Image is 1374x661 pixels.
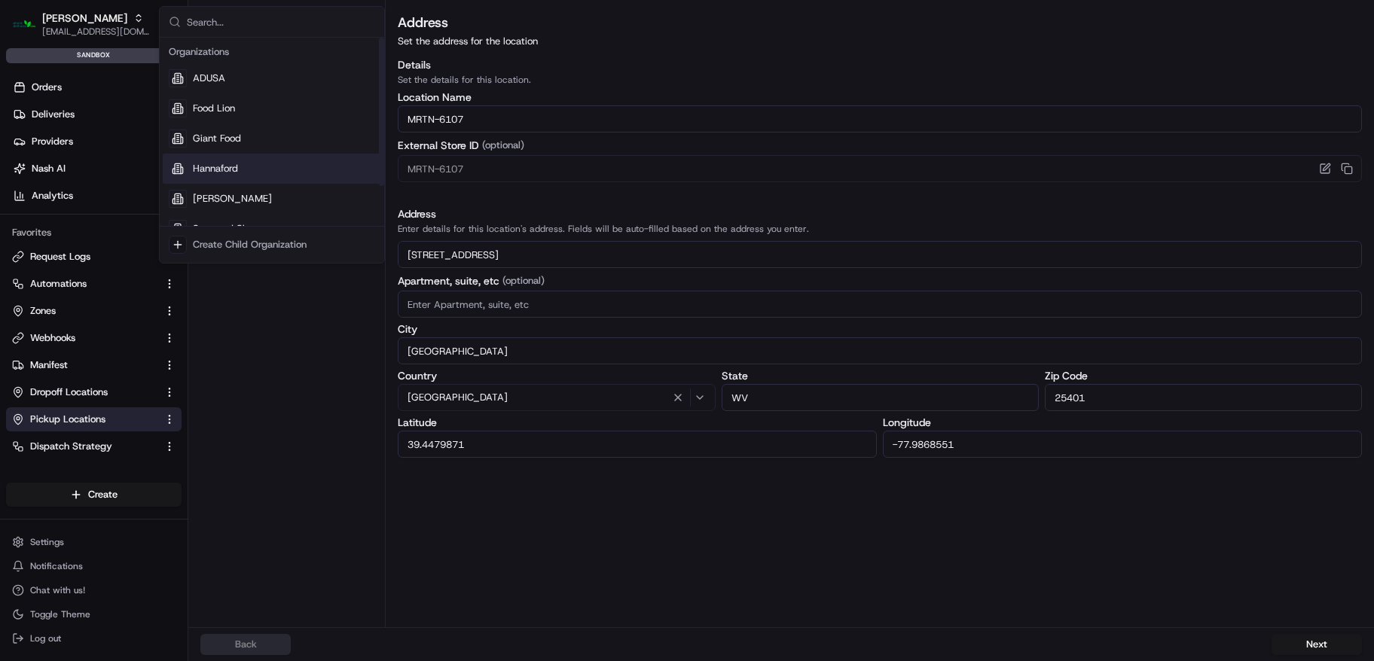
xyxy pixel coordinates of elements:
a: Nash AI [6,157,188,181]
button: Notifications [6,556,182,577]
span: Create [88,488,118,501]
p: Set the details for this location. [398,74,1362,86]
span: Giant Food [193,132,241,145]
p: Set the address for the location [398,35,1362,48]
span: ADUSA [193,72,225,85]
span: Request Logs [30,250,90,263]
img: Nash [15,15,45,45]
h3: Details [398,57,1362,72]
label: Zip Code [1045,370,1362,381]
span: Chat with us! [30,584,85,596]
button: Manifest [6,353,182,377]
button: Create [6,483,182,507]
input: Enter State [722,384,1039,411]
div: sandbox [6,48,182,63]
span: API Documentation [142,218,242,233]
input: Clear [39,97,249,113]
button: Martin's[PERSON_NAME][EMAIL_ADDRESS][DOMAIN_NAME] [6,6,156,42]
a: Analytics [6,184,188,208]
a: Providers [6,129,188,154]
span: Deliveries [32,108,75,121]
div: Favorites [6,221,182,245]
div: Create Child Organization [193,238,307,251]
a: Deliveries [6,102,188,126]
label: City [398,324,1362,334]
button: Request Logs [6,245,182,269]
span: (optional) [502,274,545,288]
button: Start new chat [256,148,274,166]
span: (optional) [482,139,524,152]
button: Automations [6,272,182,296]
input: Enter Apartment, suite, etc [398,291,1362,318]
label: Country [398,370,715,381]
input: Enter Longitude [883,431,1362,458]
span: Stop and Shop [193,222,259,236]
label: External Store ID [398,139,1362,152]
span: Notifications [30,560,83,572]
button: [EMAIL_ADDRESS][DOMAIN_NAME] [42,26,150,38]
label: Latitude [398,417,877,428]
label: State [722,370,1039,381]
button: Dropoff Locations [6,380,182,404]
a: Automations [12,277,157,291]
button: Webhooks [6,326,182,350]
img: 1736555255976-a54dd68f-1ca7-489b-9aae-adbdc363a1c4 [15,144,42,171]
span: Log out [30,632,61,644]
div: 📗 [15,220,27,232]
input: Enter Zip Code [1045,384,1362,411]
span: Knowledge Base [30,218,115,233]
div: Start new chat [51,144,247,159]
button: Zones [6,299,182,323]
h3: Address [398,206,1362,221]
span: Providers [32,135,73,148]
button: Log out [6,628,182,649]
span: Food Lion [193,102,235,115]
span: Zones [30,304,56,318]
button: Pickup Locations [6,407,182,431]
span: Nash AI [32,162,66,175]
span: Settings [30,536,64,548]
button: Settings [6,532,182,553]
a: Zones [12,304,157,318]
a: Powered byPylon [106,254,182,267]
span: Automations [30,277,87,291]
input: Enter Latitude [398,431,877,458]
img: Martin's [12,12,36,36]
span: [GEOGRAPHIC_DATA] [408,391,508,404]
label: Location Name [398,92,1362,102]
button: Toggle Theme [6,604,182,625]
button: [GEOGRAPHIC_DATA] [398,384,715,411]
div: 💻 [127,220,139,232]
span: Orders [32,81,62,94]
button: Next [1272,634,1362,655]
div: Suggestions [160,38,384,263]
span: Dropoff Locations [30,385,108,399]
span: Pylon [150,255,182,267]
button: Dispatch Strategy [6,434,182,458]
a: Manifest [12,358,157,372]
input: Enter External Store ID [398,155,1362,182]
label: Apartment, suite, etc [398,274,1362,288]
p: Enter details for this location's address. Fields will be auto-filled based on the address you en... [398,223,1362,235]
button: [PERSON_NAME] [42,11,127,26]
span: Hannaford [193,162,238,175]
input: Location name [398,105,1362,133]
span: Analytics [32,189,73,203]
a: Request Logs [12,250,157,263]
a: Orders [6,75,188,99]
span: Manifest [30,358,68,372]
input: Enter address [398,241,1362,268]
div: We're available if you need us! [51,159,191,171]
a: 💻API Documentation [121,212,248,239]
span: Webhooks [30,331,75,345]
button: Chat with us! [6,580,182,601]
span: Toggle Theme [30,608,90,620]
span: Dispatch Strategy [30,440,112,453]
span: Pickup Locations [30,413,105,426]
h3: Address [398,12,1362,33]
a: Webhooks [12,331,157,345]
a: 📗Knowledge Base [9,212,121,239]
a: Dropoff Locations [12,385,157,399]
a: Pickup Locations [12,413,157,426]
